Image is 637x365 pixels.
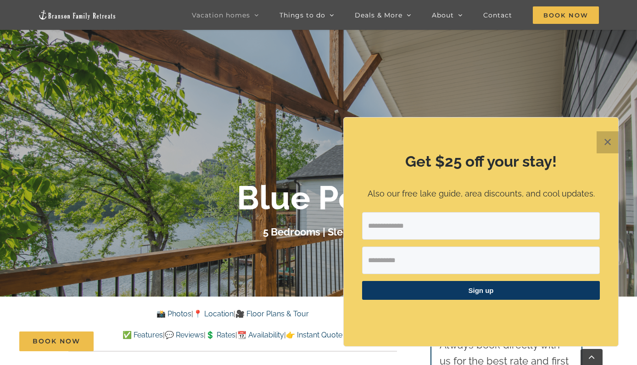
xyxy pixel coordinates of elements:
b: Blue Pearl [237,178,400,217]
input: Email Address [362,212,600,240]
a: ✅ Features [123,331,163,339]
p: | | | | [68,329,397,341]
span: About [432,12,454,18]
button: Close [597,131,619,153]
a: 📆 Availability [237,331,284,339]
span: Book Now [33,337,80,345]
a: 💬 Reviews [165,331,204,339]
input: First Name [362,247,600,274]
h3: 5 Bedrooms | Sleeps 10 [263,226,374,238]
h2: Get $25 off your stay! [362,151,600,172]
span: Vacation homes [192,12,250,18]
a: Book Now [19,331,94,351]
span: Book Now [533,6,599,24]
a: 📸 Photos [156,309,191,318]
span: Deals & More [355,12,402,18]
p: Also our free lake guide, area discounts, and cool updates. [362,187,600,201]
p: | | [68,308,397,320]
img: Branson Family Retreats Logo [38,10,116,20]
a: 📍 Location [193,309,234,318]
span: Contact [483,12,512,18]
a: 👉 Instant Quote [286,331,342,339]
a: 💲 Rates [206,331,235,339]
a: 🎥 Floor Plans & Tour [235,309,309,318]
p: ​ [362,311,600,321]
button: Sign up [362,281,600,300]
span: Things to do [279,12,325,18]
